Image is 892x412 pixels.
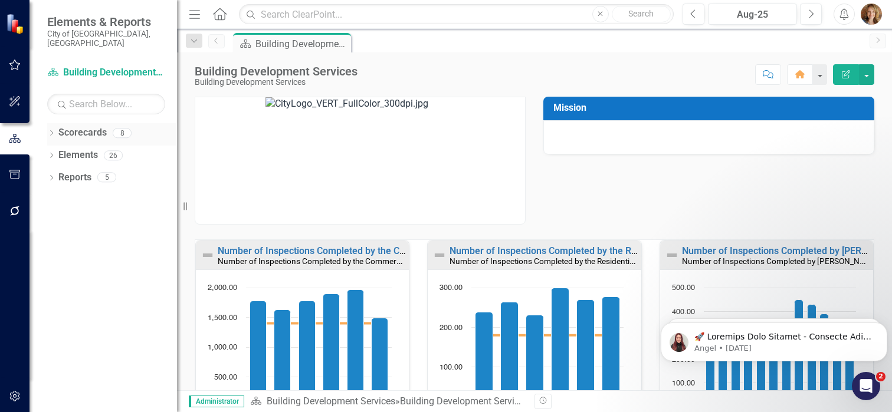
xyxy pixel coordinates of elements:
span: 2 [876,372,886,381]
a: Scorecards [58,126,107,140]
path: Aug-25, 1,493. Actual. [372,318,388,407]
path: Jul-25, 1,966. Actual. [347,289,364,407]
div: Building Development Services [255,37,348,51]
small: City of [GEOGRAPHIC_DATA], [GEOGRAPHIC_DATA] [47,29,165,48]
text: 300.00 [440,284,463,292]
div: Building Development Services [400,395,529,407]
h3: Mission [553,103,868,113]
path: May-25, 231. Actual. [526,315,544,407]
button: Search [612,6,671,22]
path: Apr-25, 1,630. Actual. [274,309,291,407]
span: Elements & Reports [47,15,165,29]
a: Building Development Services [267,395,395,407]
text: 2,000.00 [208,284,237,292]
a: Building Development Services [47,66,165,80]
div: Building Development Services [195,78,358,87]
path: Mar-25, 238. Actual. [475,312,493,407]
path: Aug-25, 277. Actual. [602,296,620,407]
text: 500.00 [214,374,237,381]
img: Not Defined [201,248,215,262]
text: 500.00 [672,284,695,292]
input: Search Below... [47,94,165,114]
div: 8 [113,128,132,138]
g: Actual, series 1 of 2. Bar series with 6 bars. [475,288,620,407]
path: Jun-25, 1,900. Actual. [323,294,340,407]
path: Jul-25, 269. Actual. [577,299,595,407]
a: Elements [58,149,98,162]
text: 1,500.00 [208,314,237,322]
div: » [250,395,526,408]
img: Not Defined [432,248,447,262]
text: 1,000.00 [208,344,237,351]
div: Aug-25 [712,8,793,22]
text: 100.00 [672,380,695,387]
path: Apr-25, 263. Actual. [501,302,519,407]
input: Search ClearPoint... [239,4,674,25]
div: 26 [104,150,123,160]
span: Administrator [189,395,244,407]
img: ClearPoint Strategy [6,13,27,34]
g: Actual, series 1 of 2. Bar series with 6 bars. [250,289,388,407]
a: Reports [58,171,91,184]
iframe: Intercom live chat [852,372,880,400]
small: Number of Inspections Completed by the Commercial Group of Inspectors [218,255,482,266]
path: Mar-25, 1,782. Actual. [250,301,267,407]
img: Not Defined [665,248,679,262]
iframe: Intercom notifications message [656,298,892,380]
img: CityLogo_VERT_FullColor_300dpi.jpg [265,97,455,224]
path: Jun-25, 300. Actual. [552,288,569,407]
span: Search [628,9,654,18]
small: Number of Inspections Completed by the Residential Group of Inspectors [450,255,709,266]
img: Nichole Plowman [861,4,882,25]
text: 100.00 [440,364,463,371]
div: Building Development Services [195,65,358,78]
div: 5 [97,173,116,183]
a: Number of Inspections Completed by the Commercial Group of Inspectors [218,245,532,256]
text: 200.00 [440,324,463,332]
a: Number of Inspections Completed by the Residential Group of Inspectors [450,245,759,256]
button: Aug-25 [708,4,797,25]
path: May-25, 1,779. Actual. [299,301,316,407]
